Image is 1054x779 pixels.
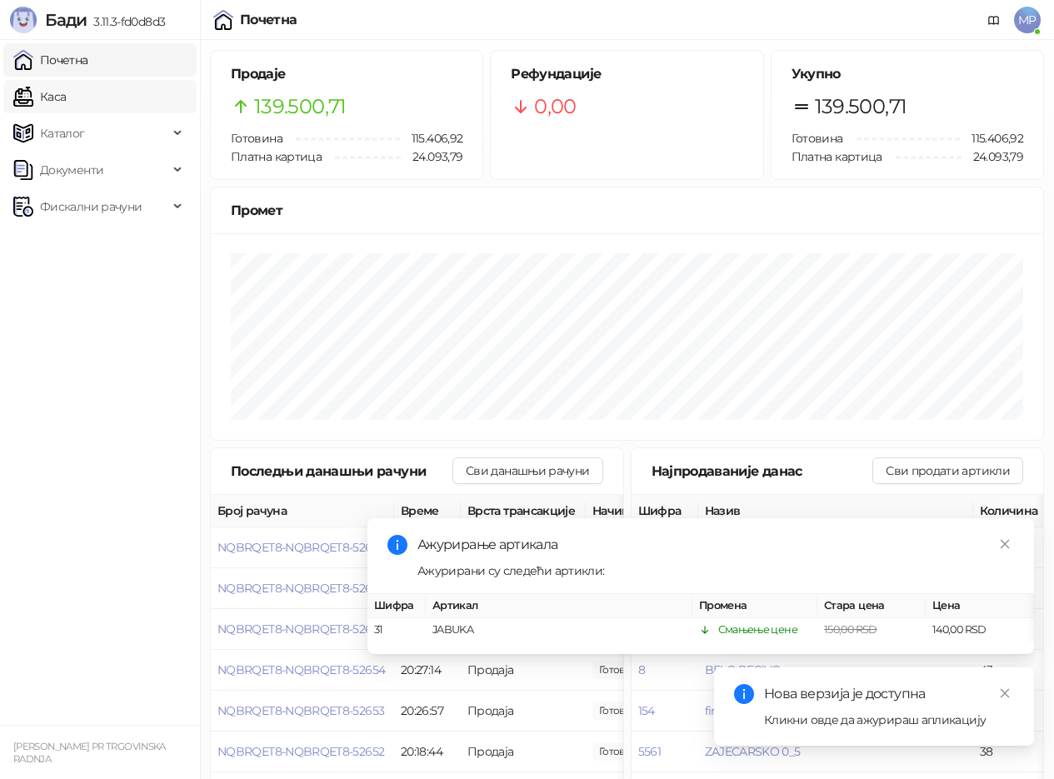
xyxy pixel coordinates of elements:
span: Каталог [40,117,85,150]
span: Готовина [792,131,843,146]
span: info-circle [734,684,754,704]
span: Бади [45,10,87,30]
span: 139.500,71 [815,91,907,122]
button: NQBRQET8-NQBRQET8-52657 [217,540,384,555]
div: Нова верзија је доступна [764,684,1014,704]
a: Документација [981,7,1007,33]
div: Ажурирање артикала [417,535,1014,555]
span: 0,00 [534,91,576,122]
span: 139.500,71 [254,91,347,122]
th: Количина [973,495,1048,527]
div: Кликни овде да ажурираш апликацију [764,711,1014,729]
div: Почетна [240,13,297,27]
td: Продаја [461,691,586,732]
span: 75,00 [592,661,649,679]
div: Промет [231,200,1023,221]
a: Close [996,684,1014,702]
div: Најпродаваније данас [652,461,873,482]
button: NQBRQET8-NQBRQET8-52654 [217,662,385,677]
td: 140,00 RSD [926,618,1034,642]
button: BELO PECIVO [705,662,782,677]
a: Close [996,535,1014,553]
div: Ажурирани су следећи артикли: [417,562,1014,580]
th: Шифра [367,594,426,618]
span: Готовина [231,131,282,146]
a: Почетна [13,43,88,77]
span: 110,00 [592,742,649,761]
button: NQBRQET8-NQBRQET8-52653 [217,703,384,718]
span: 24.093,79 [401,147,462,166]
small: [PERSON_NAME] PR TRGOVINSKA RADNJA [13,741,166,765]
td: JABUKA [426,618,692,642]
th: Стара цена [817,594,926,618]
th: Назив [698,495,973,527]
span: info-circle [387,535,407,555]
span: 150,00 RSD [824,623,877,636]
button: NQBRQET8-NQBRQET8-52656 [217,581,385,596]
th: Промена [692,594,817,618]
span: Фискални рачуни [40,190,142,223]
td: Продаја [461,732,586,772]
img: Logo [10,7,37,33]
button: Сви продати артикли [872,457,1023,484]
button: finish kapsula [705,703,777,718]
div: Последњи данашњи рачуни [231,461,452,482]
a: Каса [13,80,66,113]
td: Продаја [461,650,586,691]
span: 24.093,79 [962,147,1023,166]
button: ZAJECARSKO 0_5 [705,744,801,759]
h5: Продаје [231,64,462,84]
button: NQBRQET8-NQBRQET8-52652 [217,744,384,759]
th: Број рачуна [211,495,394,527]
span: close [999,538,1011,550]
button: 154 [638,703,655,718]
th: Врста трансакције [461,495,586,527]
span: MP [1014,7,1041,33]
td: 31 [367,618,426,642]
button: 8 [638,662,645,677]
th: Време [394,495,461,527]
div: Смањење цене [718,622,797,638]
td: 20:18:44 [394,732,461,772]
span: Платна картица [231,149,322,164]
button: NQBRQET8-NQBRQET8-52655 [217,622,384,637]
span: 115.406,92 [960,129,1023,147]
span: 110,00 [592,702,649,720]
button: 5561 [638,744,661,759]
h5: Укупно [792,64,1023,84]
span: Платна картица [792,149,882,164]
td: 20:27:14 [394,650,461,691]
td: 20:26:57 [394,691,461,732]
span: 115.406,92 [400,129,463,147]
span: 3.11.3-fd0d8d3 [87,14,165,29]
h5: Рефундације [511,64,742,84]
th: Начини плаћања [586,495,752,527]
th: Шифра [632,495,698,527]
span: Документи [40,153,103,187]
button: Сви данашњи рачуни [452,457,602,484]
th: Артикал [426,594,692,618]
th: Цена [926,594,1034,618]
span: close [999,687,1011,699]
